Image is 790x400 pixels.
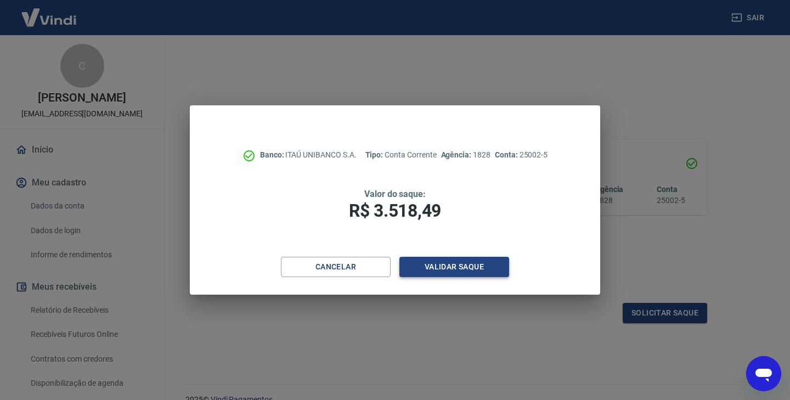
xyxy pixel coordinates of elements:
button: Validar saque [399,257,509,277]
p: Conta Corrente [365,149,437,161]
button: Cancelar [281,257,391,277]
span: Valor do saque: [364,189,426,199]
p: 1828 [441,149,490,161]
iframe: Botão para abrir a janela de mensagens [746,356,781,391]
span: Tipo: [365,150,385,159]
p: ITAÚ UNIBANCO S.A. [260,149,357,161]
span: Conta: [495,150,520,159]
span: R$ 3.518,49 [349,200,441,221]
p: 25002-5 [495,149,548,161]
span: Banco: [260,150,286,159]
span: Agência: [441,150,473,159]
